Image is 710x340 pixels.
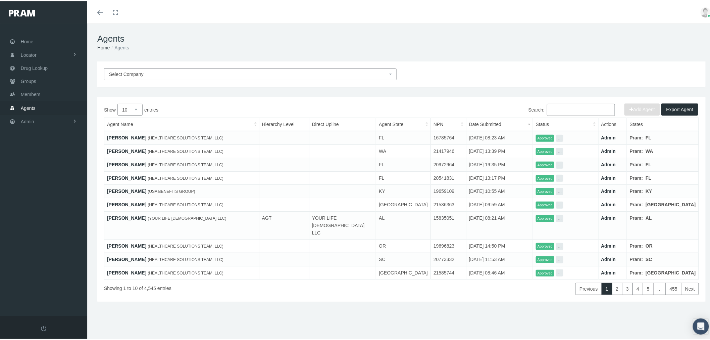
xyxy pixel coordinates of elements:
b: OR [646,242,653,247]
span: (HEALTHCARE SOLUTIONS TEAM, LLC) [148,161,223,166]
a: Admin [601,269,616,274]
a: [PERSON_NAME] [107,255,146,261]
b: KY [646,187,652,193]
span: Approved [536,160,554,167]
span: Home [21,34,33,47]
span: Agents [21,100,36,113]
span: Approved [536,214,554,221]
li: Agents [110,43,129,50]
button: ... [556,255,563,262]
span: (HEALTHCARE SOLUTIONS TEAM, LLC) [148,243,223,247]
span: Approved [536,133,554,140]
b: Pram: [630,134,643,139]
td: FL [376,130,431,143]
b: Pram: [630,187,643,193]
a: [PERSON_NAME] [107,214,146,219]
a: 1 [602,282,612,294]
button: ... [556,242,563,249]
span: Approved [536,200,554,207]
div: Open Intercom Messenger [693,317,709,333]
a: 455 [666,282,681,294]
td: 15835051 [431,210,466,238]
span: Approved [536,268,554,275]
td: [GEOGRAPHIC_DATA] [376,197,431,210]
td: AL [376,210,431,238]
button: ... [556,214,563,221]
a: [PERSON_NAME] [107,269,146,274]
b: FL [646,161,651,166]
td: [GEOGRAPHIC_DATA] [376,265,431,278]
th: Agent State: activate to sort column ascending [376,117,431,130]
td: FL [376,157,431,170]
td: AGT [259,210,309,238]
b: [GEOGRAPHIC_DATA] [646,269,696,274]
a: Admin [601,214,616,219]
span: (HEALTHCARE SOLUTIONS TEAM, LLC) [148,134,223,139]
a: Admin [601,147,616,153]
button: ... [556,187,563,194]
a: [PERSON_NAME] [107,201,146,206]
td: WA [376,143,431,157]
label: Show entries [104,102,402,114]
td: [DATE] 09:59 AM [466,197,533,210]
th: Hierarchy Level [259,117,309,130]
span: Locator [21,47,37,60]
td: [DATE] 08:46 AM [466,265,533,278]
a: 4 [632,282,643,294]
span: (YOUR LIFE [DEMOGRAPHIC_DATA] LLC) [148,215,226,219]
th: Agent Name: activate to sort column ascending [104,117,259,130]
button: ... [556,133,563,140]
th: Status: activate to sort column ascending [533,117,598,130]
td: SC [376,251,431,265]
a: Previous [575,282,602,294]
td: [DATE] 08:23 AM [466,130,533,143]
b: AL [646,214,652,219]
b: Pram: [630,147,643,153]
td: 19696823 [431,238,466,252]
span: (HEALTHCARE SOLUTIONS TEAM, LLC) [148,256,223,261]
a: Next [681,282,699,294]
span: (HEALTHCARE SOLUTIONS TEAM, LLC) [148,201,223,206]
td: [DATE] 11:53 AM [466,251,533,265]
b: Pram: [630,214,643,219]
span: Approved [536,242,554,249]
span: (HEALTHCARE SOLUTIONS TEAM, LLC) [148,175,223,179]
span: Drug Lookup [21,60,48,73]
button: Add Agent [624,102,660,114]
b: Pram: [630,201,643,206]
input: Search: [547,102,615,115]
b: Pram: [630,242,643,247]
a: Admin [601,242,616,247]
a: 2 [612,282,623,294]
img: PRAM_20_x_78.png [9,8,35,15]
a: Admin [601,201,616,206]
span: Approved [536,187,554,194]
b: SC [646,255,652,261]
a: Admin [601,174,616,179]
th: NPN: activate to sort column ascending [431,117,466,130]
h1: Agents [97,32,706,43]
a: [PERSON_NAME] [107,242,146,247]
th: States [627,117,699,130]
a: [PERSON_NAME] [107,134,146,139]
span: (HEALTHCARE SOLUTIONS TEAM, LLC) [148,148,223,153]
button: ... [556,268,563,275]
button: ... [556,147,563,154]
td: [DATE] 13:39 PM [466,143,533,157]
a: Admin [601,161,616,166]
td: 20773332 [431,251,466,265]
span: Members [21,87,40,99]
b: Pram: [630,255,643,261]
a: 3 [622,282,633,294]
b: FL [646,134,651,139]
td: 19659109 [431,183,466,197]
a: [PERSON_NAME] [107,187,146,193]
span: Select Company [109,70,144,76]
b: Pram: [630,174,643,179]
span: (USA BENEFITS GROUP) [148,188,195,193]
b: WA [646,147,653,153]
span: Approved [536,174,554,181]
a: … [653,282,666,294]
b: [GEOGRAPHIC_DATA] [646,201,696,206]
span: Approved [536,147,554,154]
